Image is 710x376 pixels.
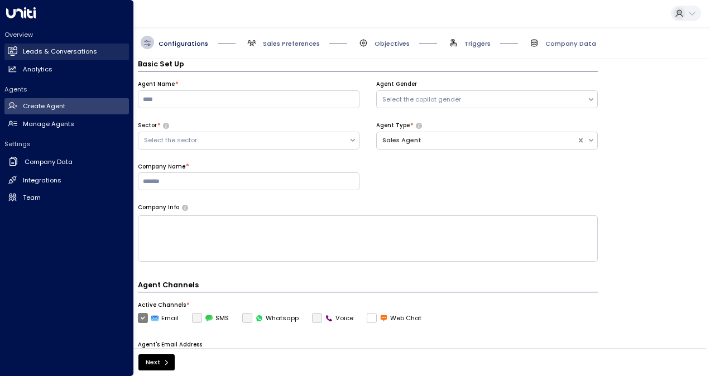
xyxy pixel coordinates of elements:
label: Sector [138,122,157,129]
a: Manage Agents [4,115,129,132]
span: Company Data [545,39,596,48]
h2: Agents [4,85,129,94]
a: Company Data [4,153,129,171]
label: Agent's Email Address [138,341,202,349]
span: Triggers [464,39,491,48]
h2: Create Agent [23,102,65,111]
a: Leads & Conversations [4,44,129,60]
label: Agent Gender [376,80,417,88]
h2: Settings [4,139,129,148]
h2: Team [23,193,41,203]
label: SMS [192,313,229,323]
a: Team [4,189,129,206]
h2: Overview [4,30,129,39]
a: Create Agent [4,98,129,115]
label: Email [138,313,179,323]
h2: Analytics [23,65,52,74]
a: Analytics [4,61,129,78]
span: Sales Preferences [263,39,320,48]
h2: Manage Agents [23,119,74,129]
label: Web Chat [367,313,421,323]
label: Voice [312,313,353,323]
div: Select the copilot gender [382,95,582,104]
button: Select whether your copilot will handle inquiries directly from leads or from brokers representin... [163,123,169,128]
button: Select whether your copilot will handle inquiries directly from leads or from brokers representin... [416,123,422,128]
label: Company Info [138,204,179,211]
span: Configurations [159,39,208,48]
button: Next [138,354,175,370]
div: To activate this channel, please go to the Integrations page [242,313,299,323]
h4: Agent Channels [138,279,598,292]
div: To activate this channel, please go to the Integrations page [192,313,229,323]
span: Objectives [375,39,410,48]
label: Whatsapp [242,313,299,323]
label: Agent Type [376,122,410,129]
button: Provide a brief overview of your company, including your industry, products or services, and any ... [182,205,188,210]
div: To activate this channel, please go to the Integrations page [312,313,353,323]
h2: Integrations [23,176,61,185]
h2: Leads & Conversations [23,47,97,56]
h3: Basic Set Up [138,59,598,71]
div: Select the sector [144,136,343,145]
label: Active Channels [138,301,186,309]
div: Sales Agent [382,136,571,145]
label: Agent Name [138,80,175,88]
label: Company Name [138,163,185,171]
a: Integrations [4,172,129,189]
h2: Company Data [25,157,73,167]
